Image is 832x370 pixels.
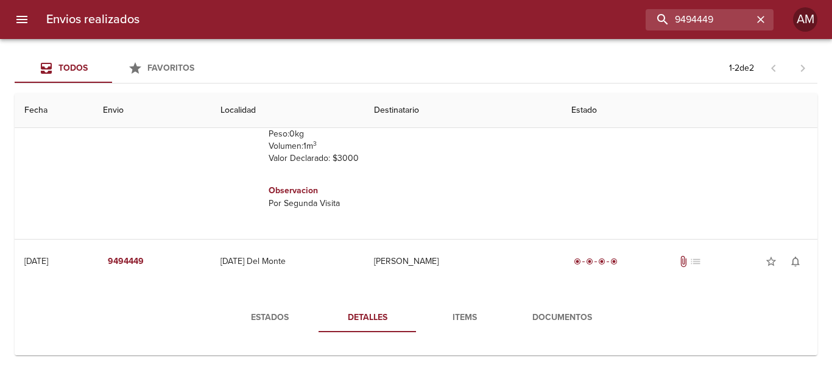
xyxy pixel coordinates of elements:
[15,54,210,83] div: Tabs Envios
[729,62,754,74] p: 1 - 2 de 2
[58,63,88,73] span: Todos
[269,184,411,197] h6: Observacion
[108,254,144,269] em: 9494449
[211,240,364,283] td: [DATE] Del Monte
[793,7,817,32] div: Abrir información de usuario
[15,93,93,128] th: Fecha
[93,93,211,128] th: Envio
[313,140,317,148] sup: 3
[269,140,411,152] p: Volumen: 1 m
[269,152,411,165] p: Valor Declarado: $ 3000
[326,310,409,326] span: Detalles
[269,128,411,140] p: Peso: 0 kg
[423,310,506,326] span: Items
[783,249,808,274] button: Activar notificaciones
[521,310,604,326] span: Documentos
[364,240,562,283] td: [PERSON_NAME]
[759,249,783,274] button: Agregar a favoritos
[677,255,689,268] span: Tiene documentos adjuntos
[574,258,581,265] span: radio_button_checked
[586,258,593,265] span: radio_button_checked
[269,197,411,210] p: Por Segunda Visita
[364,93,562,128] th: Destinatario
[228,310,311,326] span: Estados
[610,258,618,265] span: radio_button_checked
[646,9,753,30] input: buscar
[103,251,149,273] button: 9494449
[598,258,605,265] span: radio_button_checked
[759,62,788,74] span: Pagina anterior
[562,93,817,128] th: Estado
[689,255,702,268] span: No tiene pedido asociado
[765,255,777,268] span: star_border
[571,255,620,268] div: Entregado
[46,10,139,29] h6: Envios realizados
[7,5,37,34] button: menu
[147,63,194,73] span: Favoritos
[789,255,802,268] span: notifications_none
[788,54,817,83] span: Pagina siguiente
[24,256,48,266] div: [DATE]
[793,7,817,32] div: AM
[221,303,611,332] div: Tabs detalle de guia
[211,93,364,128] th: Localidad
